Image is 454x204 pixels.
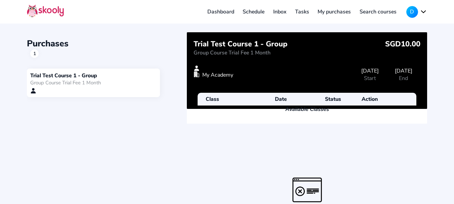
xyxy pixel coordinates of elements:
[30,79,157,86] div: Group Course Trial Fee 1 Month
[395,67,412,75] div: [DATE]
[269,6,291,17] a: Inbox
[361,67,379,75] div: [DATE]
[198,106,416,113] h4: Available Classes
[203,93,255,106] div: Class
[291,6,314,17] a: Tasks
[395,75,412,82] div: End
[202,71,233,79] div: My Academy
[194,71,200,77] ion-icon: business
[30,72,157,79] div: Trial Test Course 1 - Group
[313,6,355,17] a: My purchases
[194,39,287,56] div: Trial Test Course 1 - Group
[194,65,200,71] ion-icon: person
[307,93,359,106] div: Status
[27,38,69,49] span: Purchases
[359,93,411,106] div: Action
[194,49,287,56] div: Group Course Trial Fee 1 Month
[255,93,307,106] div: Date
[361,75,379,82] div: Start
[355,6,401,17] a: Search courses
[30,88,36,94] ion-icon: person
[30,49,39,58] div: 1
[27,4,64,17] img: Skooly
[385,39,420,56] div: SGD10.00
[239,6,269,17] a: Schedule
[203,6,239,17] a: Dashboard
[406,6,427,18] button: Dchevron down outline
